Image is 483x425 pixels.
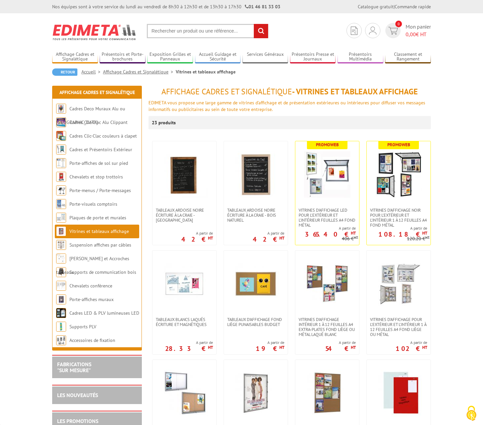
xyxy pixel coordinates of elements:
a: Porte-menus / Porte-messages [69,187,131,193]
img: Cimaises et Accroches tableaux [56,254,66,264]
p: 102 € [396,347,427,351]
img: Vitrines et tableaux affichage [56,226,66,236]
a: Cadres LED & PLV lumineuses LED [69,310,139,316]
p: 19 € [256,347,284,351]
img: Chevalets et stop trottoirs [56,172,66,182]
p: 406 € [342,236,358,241]
a: Porte-affiches muraux [69,296,114,302]
img: Porte-affiches muraux [56,294,66,304]
img: Cadres Clic-Clac couleurs à clapet [56,131,66,141]
span: Tableaux blancs laqués écriture et magnétiques [156,317,213,327]
span: Affichage Cadres et Signalétique [161,86,292,97]
img: Cadres Deco Muraux Alu ou Bois [56,104,66,114]
a: Vitrines d'affichage pour l'extérieur et l'intérieur 1 à 12 feuilles A4 fond liège ou métal [367,317,431,337]
img: Porte-visuels comptoirs [56,199,66,209]
span: Vitrines d'affichage pour l'extérieur et l'intérieur 1 à 12 feuilles A4 fond liège ou métal [370,317,427,337]
a: Accueil Guidage et Sécurité [195,52,241,62]
span: A partir de [325,340,356,345]
sup: HT [208,345,213,350]
span: 0 [395,21,402,27]
a: Accueil [81,69,103,75]
a: Plaques de porte et murales [69,215,126,221]
a: Exposition Grilles et Panneaux [147,52,193,62]
span: A partir de [295,226,356,231]
span: Vitrines d'affichage LED pour l'extérieur et l'intérieur feuilles A4 fond métal [299,208,356,228]
div: Nos équipes sont à votre service du lundi au vendredi de 8h30 à 12h30 et de 13h30 à 17h30 [52,3,280,10]
a: Supports PLV [69,324,96,330]
a: Affichage Cadres et Signalétique [103,69,176,75]
img: devis rapide [388,27,398,35]
sup: HT [422,230,427,236]
a: Vitrines d'affichage LED pour l'extérieur et l'intérieur feuilles A4 fond métal [295,208,359,228]
a: VITRINES D'AFFICHAGE NOIR POUR L'EXTÉRIEUR ET L'INTÉRIEUR 1 À 12 FEUILLES A4 FOND MÉTAL [367,208,431,228]
span: Tableaux d'affichage fond liège punaisables Budget [227,317,284,327]
a: Vitrines d'affichage intérieur 1 à 12 feuilles A4 extra-plates fond liège ou métal laqué blanc [295,317,359,337]
a: Affichage Cadres et Signalétique [52,52,98,62]
span: Tableaux Ardoise Noire écriture à la craie - Bois Naturel [227,208,284,223]
a: Présentoirs Presse et Journaux [290,52,336,62]
img: Cadres et Présentoirs Extérieur [56,145,66,155]
b: Promoweb [387,142,410,148]
p: 42 € [253,237,284,241]
img: Vitrines d'affichage intérieur 1 à 12 feuilles A4 extra-plates fond liège ou métal laqué blanc [304,261,350,307]
img: Edimeta [52,20,137,45]
a: LES PROMOTIONS [57,418,98,424]
a: Tableaux blancs laqués écriture et magnétiques [152,317,216,327]
sup: HT [422,345,427,350]
b: Promoweb [316,142,339,148]
img: Chevalets conférence [56,281,66,291]
p: EDIMETA vous propose une large gamme de vitrines d'affichage et de présentation extérieures ou in... [148,99,431,113]
img: Plaques de porte et murales [56,213,66,223]
p: 28.33 € [165,347,213,351]
p: 365.40 € [305,232,356,236]
a: Chevalets et stop trottoirs [69,174,123,180]
li: Vitrines et tableaux affichage [176,68,236,75]
span: A partir de [367,226,427,231]
a: Tableaux Ardoise Noire écriture à la craie - Bois Naturel [224,208,288,223]
span: A partir de [181,231,213,236]
span: Tableaux Ardoise Noire écriture à la craie - [GEOGRAPHIC_DATA] [156,208,213,223]
a: Porte-affiches de sol sur pied [69,160,128,166]
a: Cadres Clic-Clac Alu Clippant [69,119,128,125]
a: Catalogue gratuit [358,4,394,10]
img: Vitrines d'affichage pour l'extérieur et l'intérieur 1 à 12 feuilles A4 fond liège ou métal [375,261,422,307]
span: Vitrines d'affichage intérieur 1 à 12 feuilles A4 extra-plates fond liège ou métal laqué blanc [299,317,356,337]
span: A partir de [165,340,213,345]
img: Accessoires de fixation [56,335,66,345]
a: Cadres et Présentoirs Extérieur [69,147,132,153]
a: Tableaux Ardoise Noire écriture à la craie - [GEOGRAPHIC_DATA] [152,208,216,223]
a: Classement et Rangement [385,52,431,62]
p: 108.18 € [378,232,427,236]
input: Rechercher un produit ou une référence... [147,24,268,38]
sup: HT [351,345,356,350]
img: Tableaux Ardoise Noire écriture à la craie - Bois Naturel [233,151,279,198]
img: Vitrines pour affiches de cinéma avec serrures [233,370,279,416]
img: Porte-affiches de sol sur pied [56,158,66,168]
a: Cadres Deco Muraux Alu ou [GEOGRAPHIC_DATA] [56,106,125,125]
span: € HT [406,31,431,38]
a: Services Généraux [242,52,288,62]
a: Chevalets conférence [69,283,112,289]
span: A partir de [253,231,284,236]
sup: HT [279,345,284,350]
p: 23 produits [152,116,177,129]
a: Accessoires de fixation [69,337,115,343]
a: Présentoirs Multimédia [338,52,383,62]
a: FABRICATIONS"Sur Mesure" [57,361,91,373]
sup: HT [351,230,356,236]
span: 0,00 [406,31,416,38]
img: devis rapide [369,27,376,35]
button: Cookies (fenêtre modale) [460,402,483,425]
span: A partir de [396,340,427,345]
a: Commande rapide [395,4,431,10]
a: Suspension affiches par câbles [69,242,131,248]
strong: 01 46 81 33 03 [245,4,280,10]
a: Affichage Cadres et Signalétique [59,89,135,95]
a: [PERSON_NAME] et Accroches tableaux [56,256,129,275]
img: Tableaux Ardoise Noire écriture à la craie - Bois Foncé [161,151,208,198]
a: LES NOUVEAUTÉS [57,392,98,398]
input: rechercher [254,24,268,38]
img: Tableaux d'affichage fond liège [304,370,350,416]
a: Présentoirs et Porte-brochures [100,52,145,62]
img: Vitrines affichage glaces coulissantes liège ou métal de 8 à 27 feuilles A4 [161,370,208,416]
